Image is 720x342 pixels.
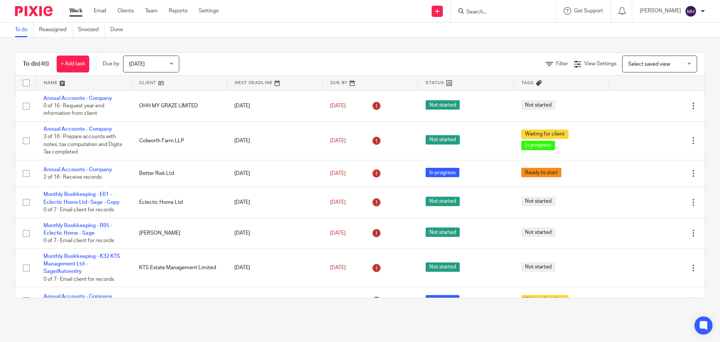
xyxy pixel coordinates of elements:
[132,218,227,249] td: [PERSON_NAME]
[685,5,697,17] img: svg%3E
[43,127,112,132] a: Annual Accounts - Company
[43,175,102,180] span: 2 of 16 · Receive records
[43,192,120,205] a: Monthly Bookkeeping - E61 - Eclectic Home Ltd- Sage - Copy
[43,277,114,282] span: 0 of 7 · Email client for records
[426,135,460,145] span: Not started
[227,249,322,287] td: [DATE]
[640,7,681,15] p: [PERSON_NAME]
[43,207,114,212] span: 0 of 7 · Email client for records
[628,62,670,67] span: Select saved view
[43,167,112,172] a: Annual Accounts - Company
[426,227,460,237] span: Not started
[556,61,568,66] span: Filter
[521,81,534,85] span: Tags
[521,141,555,150] span: In progress
[57,56,89,72] a: + Add task
[15,6,52,16] img: Pixie
[132,121,227,160] td: Colworth Farm LLP
[426,100,460,110] span: Not started
[330,138,346,143] span: [DATE]
[132,249,227,287] td: KTS Estate Management Limited
[39,23,72,37] a: Reassigned
[103,60,119,68] p: Due by
[132,160,227,187] td: Better Risk Ltd
[426,262,460,272] span: Not started
[521,197,555,206] span: Not started
[521,227,555,237] span: Not started
[521,100,555,110] span: Not started
[227,287,322,314] td: [DATE]
[110,23,129,37] a: Done
[227,187,322,218] td: [DATE]
[43,294,112,299] a: Annual Accounts - Company
[132,187,227,218] td: Eclectic Home Ltd
[426,295,459,304] span: In progress
[574,8,603,14] span: Get Support
[15,23,33,37] a: To do
[117,7,134,15] a: Clients
[330,265,346,270] span: [DATE]
[521,295,568,304] span: Waiting for client
[199,7,219,15] a: Settings
[132,90,227,121] td: OHH MY GRAZE LIMITED
[39,61,49,67] span: (46)
[330,103,346,108] span: [DATE]
[466,9,533,16] input: Search
[94,7,106,15] a: Email
[330,171,346,176] span: [DATE]
[43,238,114,244] span: 0 of 7 · Email client for records
[43,254,120,274] a: Monthly Bookkeeping - K32 KTS Management Ltd - Sage/Autoentry
[23,60,49,68] h1: To do
[521,262,555,272] span: Not started
[132,287,227,314] td: WIS Associates Limited
[43,223,112,236] a: Monthly Bookkeeping - R95 - Eclectic Home - Sage
[78,23,105,37] a: Snoozed
[145,7,157,15] a: Team
[584,61,616,66] span: View Settings
[227,121,322,160] td: [DATE]
[129,62,145,67] span: [DATE]
[330,231,346,236] span: [DATE]
[43,96,112,101] a: Annual Accounts - Company
[69,7,82,15] a: Work
[227,160,322,187] td: [DATE]
[169,7,187,15] a: Reports
[521,168,561,177] span: Ready to start
[330,200,346,205] span: [DATE]
[227,218,322,249] td: [DATE]
[227,90,322,121] td: [DATE]
[43,134,122,155] span: 3 of 16 · Prepare accounts with notes, tax computation and Digita Tax completed
[426,168,459,177] span: In progress
[43,103,104,116] span: 0 of 16 · Request year end information from client
[521,130,568,139] span: Waiting for client
[426,197,460,206] span: Not started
